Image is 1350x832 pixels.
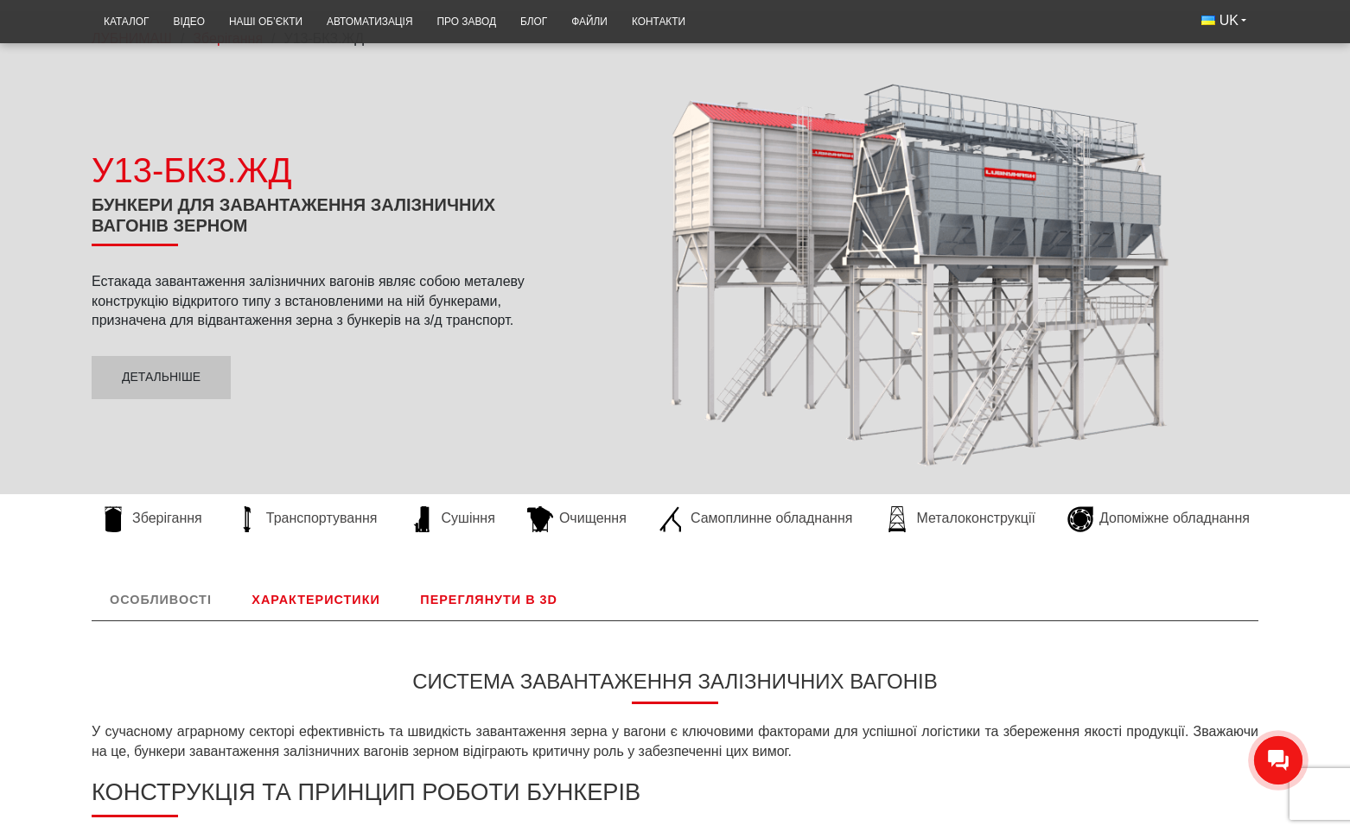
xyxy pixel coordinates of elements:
[315,5,425,39] a: Автоматизація
[92,722,1258,761] p: У сучасному аграрному секторі ефективність та швидкість завантаження зерна у вагони є ключовими ф...
[1201,16,1215,25] img: Українська
[620,5,697,39] a: Контакти
[266,509,378,528] span: Транспортування
[92,194,563,246] h1: Бункери для завантаження залізничних вагонів зерном
[401,506,504,532] a: Сушіння
[650,506,861,532] a: Самоплинне обладнання
[876,506,1043,532] a: Металоконструкції
[1219,11,1239,30] span: UK
[442,509,495,528] span: Сушіння
[92,778,1258,817] h2: Конструкція та принцип роботи бункерів
[402,579,576,620] a: Переглянути в 3D
[559,5,620,39] a: Файли
[217,5,315,39] a: Наші об’єкти
[92,670,1258,705] h3: Система завантаження залізничних вагонів
[161,5,216,39] a: Відео
[92,146,563,194] div: У13-БКЗ.ЖД
[691,509,852,528] span: Самоплинне обладнання
[916,509,1035,528] span: Металоконструкції
[559,509,627,528] span: Очищення
[92,5,161,39] a: Каталог
[1059,506,1258,532] a: Допоміжне обладнання
[226,506,386,532] a: Транспортування
[92,356,231,399] a: Детальніше
[519,506,635,532] a: Очищення
[233,579,398,620] a: Характеристики
[1099,509,1250,528] span: Допоміжне обладнання
[92,579,230,620] a: Особливості
[1189,5,1258,36] button: UK
[92,506,211,532] a: Зберігання
[508,5,559,39] a: Блог
[132,509,202,528] span: Зберігання
[425,5,508,39] a: Про завод
[92,272,563,330] p: Естакада завантаження залізничних вагонів являє собою металеву конструкцію відкритого типу з вста...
